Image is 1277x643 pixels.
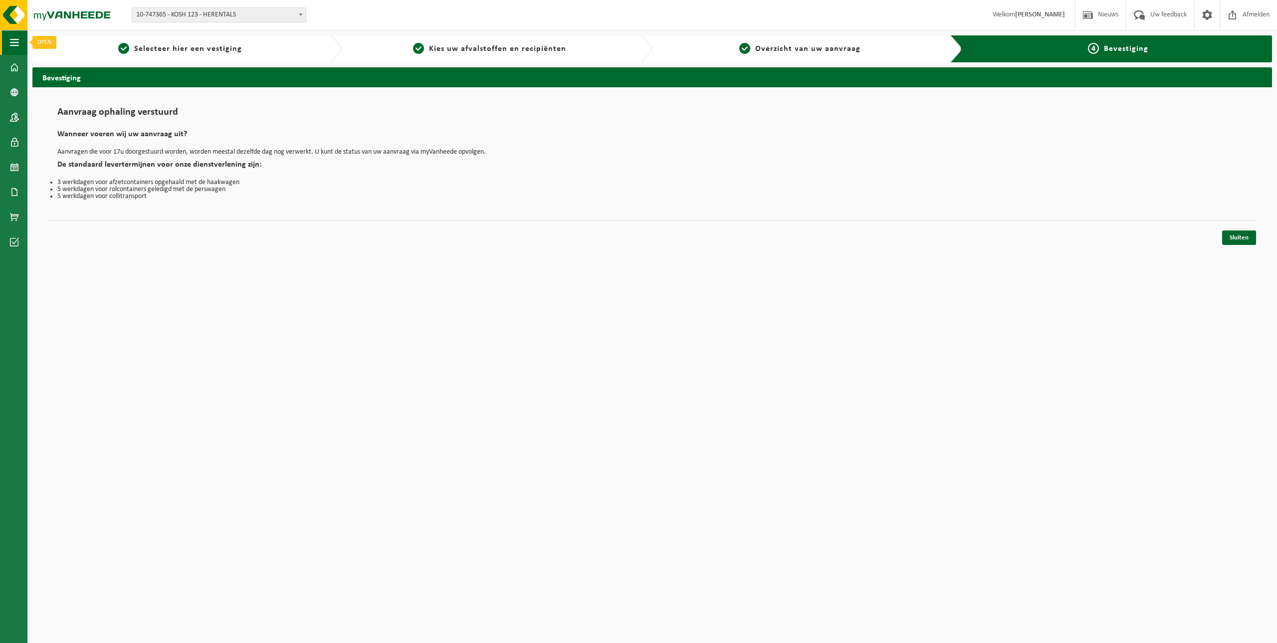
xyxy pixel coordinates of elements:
[57,193,1247,200] li: 5 werkdagen voor collitransport
[57,186,1247,193] li: 5 werkdagen voor rolcontainers geledigd met de perswagen
[57,149,1247,156] p: Aanvragen die voor 17u doorgestuurd worden, worden meestal dezelfde dag nog verwerkt. U kunt de s...
[57,130,1247,144] h2: Wanneer voeren wij uw aanvraag uit?
[1222,230,1256,245] a: Sluiten
[657,43,942,55] a: 3Overzicht van uw aanvraag
[413,43,424,54] span: 2
[1104,45,1148,53] span: Bevestiging
[118,43,129,54] span: 1
[134,45,242,53] span: Selecteer hier een vestiging
[57,179,1247,186] li: 3 werkdagen voor afzetcontainers opgehaald met de haakwagen
[1015,11,1065,18] strong: [PERSON_NAME]
[1088,43,1099,54] span: 4
[429,45,566,53] span: Kies uw afvalstoffen en recipiënten
[57,161,1247,174] h2: De standaard levertermijnen voor onze dienstverlening zijn:
[57,107,1247,123] h1: Aanvraag ophaling verstuurd
[739,43,750,54] span: 3
[32,67,1272,87] h2: Bevestiging
[132,8,306,22] span: 10-747365 - KOSH 123 - HERENTALS
[132,7,306,22] span: 10-747365 - KOSH 123 - HERENTALS
[37,43,322,55] a: 1Selecteer hier een vestiging
[755,45,860,53] span: Overzicht van uw aanvraag
[347,43,632,55] a: 2Kies uw afvalstoffen en recipiënten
